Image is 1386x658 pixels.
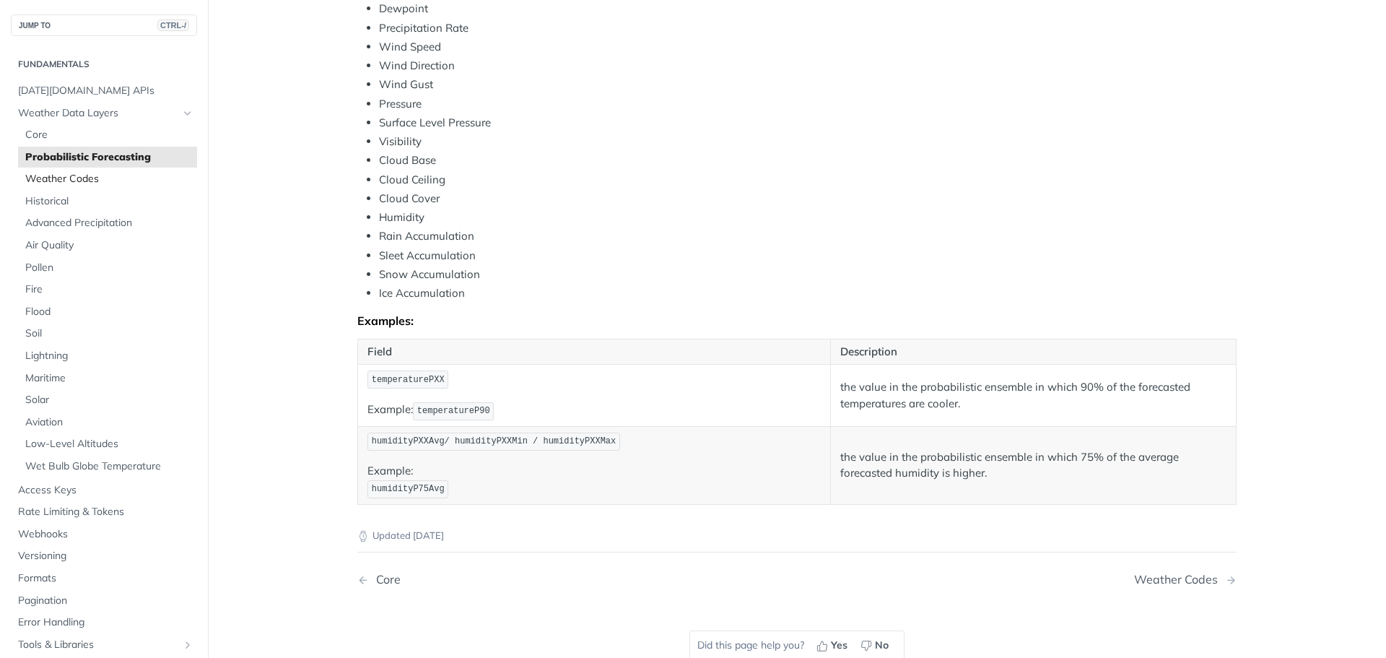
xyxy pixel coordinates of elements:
[855,635,897,657] button: No
[11,14,197,36] button: JUMP TOCTRL-/
[18,168,197,190] a: Weather Codes
[18,527,193,542] span: Webhooks
[11,58,197,71] h2: Fundamentals
[18,106,178,121] span: Weather Data Layers
[25,216,193,230] span: Advanced Precipitation
[18,124,197,146] a: Core
[18,615,193,630] span: Error Handling
[25,415,193,430] span: Aviation
[831,638,847,653] span: Yes
[18,456,197,477] a: Wet Bulb Globe Temperature
[840,344,1226,360] p: Description
[25,128,193,142] span: Core
[18,147,197,168] a: Probabilistic Forecasting
[11,568,197,589] a: Formats
[18,368,197,389] a: Maritime
[18,191,197,212] a: Historical
[25,150,193,165] span: Probabilistic Forecasting
[372,436,616,446] span: humidityPXXAvg/ humidityPXXMin / humidityPXXMax
[25,326,193,341] span: Soil
[379,58,1237,74] li: Wind Direction
[182,108,193,119] button: Hide subpages for Weather Data Layers
[25,282,193,297] span: Fire
[18,389,197,411] a: Solar
[379,172,1237,189] li: Cloud Ceiling
[18,301,197,323] a: Flood
[25,194,193,209] span: Historical
[379,228,1237,245] li: Rain Accumulation
[182,639,193,651] button: Show subpages for Tools & Libraries
[11,590,197,612] a: Pagination
[379,134,1237,150] li: Visibility
[18,345,197,367] a: Lightning
[1134,573,1237,586] a: Next Page: Weather Codes
[11,524,197,545] a: Webhooks
[25,349,193,363] span: Lightning
[379,96,1237,113] li: Pressure
[379,1,1237,17] li: Dewpoint
[18,638,178,652] span: Tools & Libraries
[18,505,193,519] span: Rate Limiting & Tokens
[379,115,1237,131] li: Surface Level Pressure
[25,172,193,186] span: Weather Codes
[18,323,197,345] a: Soil
[367,401,821,422] p: Example:
[811,635,855,657] button: Yes
[18,483,193,498] span: Access Keys
[25,459,193,474] span: Wet Bulb Globe Temperature
[357,313,1237,328] div: Examples:
[11,545,197,567] a: Versioning
[18,279,197,300] a: Fire
[18,433,197,455] a: Low-Level Altitudes
[379,39,1237,56] li: Wind Speed
[379,248,1237,264] li: Sleet Accumulation
[379,77,1237,93] li: Wind Gust
[11,103,197,124] a: Weather Data LayersHide subpages for Weather Data Layers
[11,501,197,523] a: Rate Limiting & Tokens
[18,412,197,433] a: Aviation
[18,212,197,234] a: Advanced Precipitation
[18,235,197,256] a: Air Quality
[372,375,445,385] span: temperaturePXX
[157,20,189,31] span: CTRL-/
[11,80,197,102] a: [DATE][DOMAIN_NAME] APIs
[379,152,1237,169] li: Cloud Base
[11,634,197,656] a: Tools & LibrariesShow subpages for Tools & Libraries
[25,261,193,275] span: Pollen
[11,612,197,633] a: Error Handling
[367,344,821,360] p: Field
[357,558,1237,601] nav: Pagination Controls
[357,529,1237,543] p: Updated [DATE]
[18,594,193,608] span: Pagination
[18,84,193,98] span: [DATE][DOMAIN_NAME] APIs
[25,238,193,253] span: Air Quality
[379,191,1237,207] li: Cloud Cover
[379,267,1237,283] li: Snow Accumulation
[840,449,1226,482] p: the value in the probabilistic ensemble in which 75% of the average forecasted humidity is higher.
[25,371,193,386] span: Maritime
[25,305,193,319] span: Flood
[357,573,734,586] a: Previous Page: Core
[25,393,193,407] span: Solar
[875,638,889,653] span: No
[18,257,197,279] a: Pollen
[417,406,490,416] span: temperatureP90
[18,549,193,563] span: Versioning
[11,480,197,501] a: Access Keys
[369,573,401,586] div: Core
[840,379,1226,412] p: the value in the probabilistic ensemble in which 90% of the forecasted temperatures are cooler.
[1134,573,1225,586] div: Weather Codes
[379,209,1237,226] li: Humidity
[367,463,821,500] p: Example:
[379,285,1237,302] li: Ice Accumulation
[25,437,193,451] span: Low-Level Altitudes
[379,20,1237,37] li: Precipitation Rate
[372,484,445,494] span: humidityP75Avg
[18,571,193,586] span: Formats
